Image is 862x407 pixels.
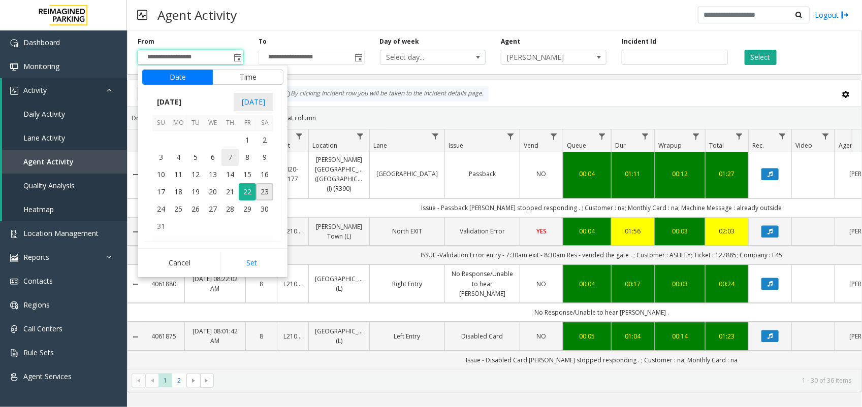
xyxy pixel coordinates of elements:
div: 00:04 [569,169,605,179]
span: 2 [256,131,273,149]
td: Sunday, August 24, 2025 [152,200,170,218]
span: Select day... [380,50,464,64]
span: 1 [239,131,256,149]
span: 28 [221,200,239,218]
img: 'icon' [10,301,18,310]
span: 25 [170,200,187,218]
a: Collapse Details [127,333,144,341]
span: 19 [187,183,204,200]
span: Activity [23,85,47,95]
td: Saturday, August 30, 2025 [256,200,273,218]
th: Th [221,115,239,131]
td: Saturday, August 16, 2025 [256,166,273,183]
span: Lane Activity [23,133,65,143]
a: [DATE] 08:22:02 AM [191,274,239,293]
a: Queue Filter Menu [595,129,609,143]
td: Friday, August 22, 2025 [239,183,256,200]
span: Contacts [23,276,53,286]
a: Passback [451,169,514,179]
td: Monday, August 4, 2025 [170,149,187,166]
a: 01:27 [712,169,742,179]
span: Page 1 [158,374,172,387]
span: Total [709,141,724,150]
img: 'icon' [10,230,18,238]
a: 00:03 [661,279,699,289]
td: Sunday, August 17, 2025 [152,183,170,200]
span: 30 [256,200,273,218]
a: 01:23 [712,331,742,341]
kendo-pager-info: 1 - 30 of 36 items [220,376,851,385]
span: Go to the next page [189,377,198,385]
span: Queue [567,141,586,150]
a: 01:11 [618,169,648,179]
a: Vend Filter Menu [547,129,561,143]
span: 17 [152,183,170,200]
a: Dur Filter Menu [638,129,652,143]
span: 9 [256,149,273,166]
span: Rec. [752,141,764,150]
th: Sa [256,115,273,131]
div: 00:03 [661,226,699,236]
a: Validation Error [451,226,514,236]
a: Collapse Details [127,228,144,236]
a: YES [526,226,557,236]
td: Tuesday, August 19, 2025 [187,183,204,200]
span: Vend [524,141,538,150]
a: Wrapup Filter Menu [689,129,703,143]
span: Agent [839,141,855,150]
td: Monday, August 25, 2025 [170,200,187,218]
img: 'icon' [10,325,18,333]
img: pageIcon [137,3,147,27]
a: NO [526,169,557,179]
span: YES [536,227,547,235]
th: Mo [170,115,187,131]
span: Lane [373,141,387,150]
a: Lane Activity [2,126,127,150]
td: Friday, August 8, 2025 [239,149,256,166]
span: Toggle popup [353,50,364,64]
button: Select [745,50,777,65]
span: 3 [152,149,170,166]
span: [DATE] [234,93,273,111]
span: Page 2 [172,374,186,387]
a: Collapse Details [127,280,144,288]
span: Dashboard [23,38,60,47]
th: Su [152,115,170,131]
td: Sunday, August 3, 2025 [152,149,170,166]
a: No Response/Unable to hear [PERSON_NAME] [451,269,514,298]
span: 22 [239,183,256,200]
button: Date tab [142,70,213,85]
a: 00:12 [661,169,699,179]
td: Wednesday, August 6, 2025 [204,149,221,166]
img: 'icon' [10,254,18,262]
span: Reports [23,252,49,262]
span: 8 [239,149,256,166]
a: [GEOGRAPHIC_DATA] (L) [315,326,363,346]
span: Heatmap [23,205,54,214]
span: Toggle popup [232,50,243,64]
a: 4061880 [150,279,178,289]
a: Total Filter Menu [732,129,746,143]
a: 00:04 [569,279,605,289]
label: Agent [501,37,520,46]
span: 29 [239,200,256,218]
div: 01:04 [618,331,648,341]
label: From [138,37,154,46]
span: NO [537,280,547,288]
a: Issue Filter Menu [504,129,518,143]
a: Lane Filter Menu [429,129,442,143]
a: Logout [815,10,849,20]
th: Tu [187,115,204,131]
div: 00:04 [569,226,605,236]
td: Thursday, August 21, 2025 [221,183,239,200]
button: Time tab [212,70,283,85]
td: Wednesday, August 27, 2025 [204,200,221,218]
td: Friday, August 29, 2025 [239,200,256,218]
span: 5 [187,149,204,166]
span: Dur [615,141,626,150]
span: 21 [221,183,239,200]
a: 8 [252,331,271,341]
span: Go to the last page [200,374,214,388]
a: Activity [2,78,127,102]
